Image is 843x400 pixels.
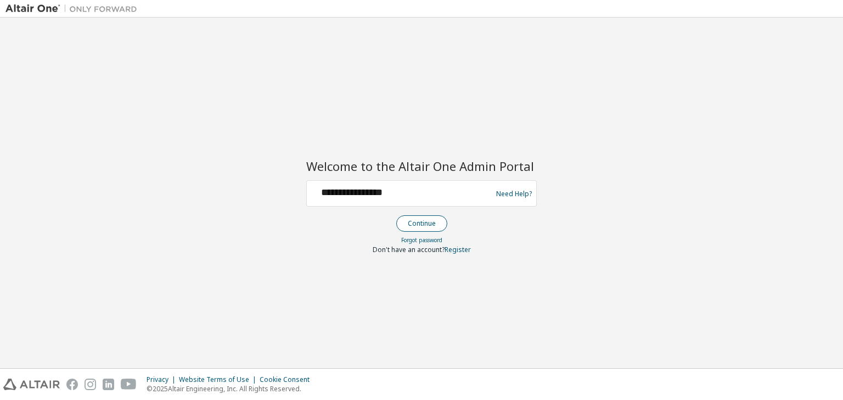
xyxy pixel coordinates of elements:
div: Website Terms of Use [179,375,260,384]
img: linkedin.svg [103,379,114,390]
div: Cookie Consent [260,375,316,384]
button: Continue [396,215,447,232]
img: instagram.svg [85,379,96,390]
a: Forgot password [401,236,442,244]
p: © 2025 Altair Engineering, Inc. All Rights Reserved. [147,384,316,393]
a: Register [445,245,471,254]
img: altair_logo.svg [3,379,60,390]
img: Altair One [5,3,143,14]
span: Don't have an account? [373,245,445,254]
img: facebook.svg [66,379,78,390]
div: Privacy [147,375,179,384]
h2: Welcome to the Altair One Admin Portal [306,158,537,174]
img: youtube.svg [121,379,137,390]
